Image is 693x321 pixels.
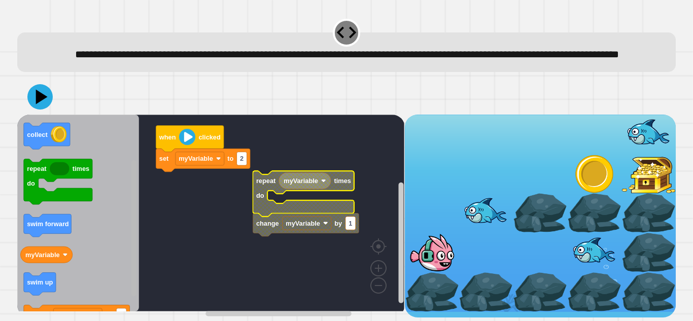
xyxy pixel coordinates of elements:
[240,155,244,162] text: 2
[159,133,176,141] text: when
[120,311,123,319] text: 0
[256,220,279,227] text: change
[284,177,318,185] text: myVariable
[27,131,48,138] text: collect
[227,155,233,162] text: to
[199,133,221,141] text: clicked
[106,311,114,319] text: by
[179,155,213,162] text: myVariable
[57,311,91,319] text: myVariable
[334,177,351,185] text: times
[27,278,53,286] text: swim up
[334,220,342,227] text: by
[286,220,320,227] text: myVariable
[73,165,89,172] text: times
[27,165,47,172] text: repeat
[25,251,60,259] text: myVariable
[256,192,264,199] text: do
[17,115,404,317] div: Blockly Workspace
[27,220,69,228] text: swim forward
[27,311,50,319] text: change
[27,180,35,187] text: do
[159,155,169,162] text: set
[256,177,276,185] text: repeat
[349,220,352,227] text: 1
